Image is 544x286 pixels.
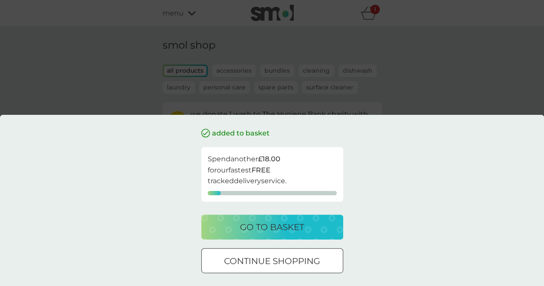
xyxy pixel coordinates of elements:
[212,128,270,139] p: added to basket
[201,248,343,273] button: continue shopping
[258,155,280,163] strong: £18.00
[224,254,320,268] p: continue shopping
[240,220,304,234] p: go to basket
[208,154,337,187] p: Spend another for our fastest tracked delivery service.
[201,215,343,240] button: go to basket
[252,166,270,174] strong: FREE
